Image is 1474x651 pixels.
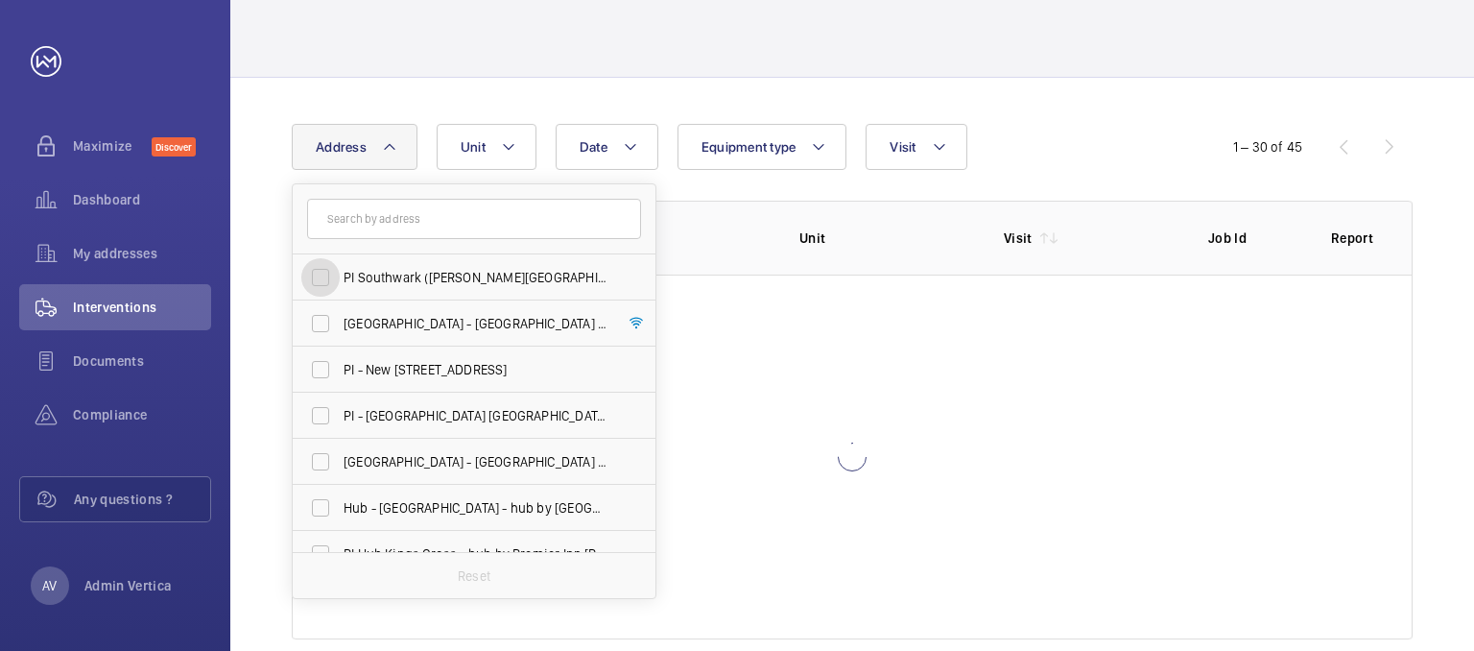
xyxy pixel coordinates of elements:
span: PI Southwark ([PERSON_NAME][GEOGRAPHIC_DATA]) - [STREET_ADDRESS] [344,268,607,287]
button: Unit [437,124,536,170]
span: Compliance [73,405,211,424]
span: Equipment type [701,139,796,155]
span: PI - New [STREET_ADDRESS] [344,360,607,379]
span: Dashboard [73,190,211,209]
span: Interventions [73,298,211,317]
button: Address [292,124,417,170]
button: Visit [866,124,966,170]
p: Admin Vertica [84,576,172,595]
p: Visit [1004,229,1033,248]
input: Search by address [307,199,641,239]
span: My addresses [73,244,211,263]
span: Unit [461,139,486,155]
p: Reset [458,567,490,586]
span: PI - [GEOGRAPHIC_DATA] [GEOGRAPHIC_DATA] - [STREET_ADDRESS] [344,406,607,425]
p: Address [595,229,769,248]
div: 1 – 30 of 45 [1233,137,1302,157]
p: Report [1331,229,1373,248]
span: Visit [890,139,915,155]
p: AV [42,576,57,595]
span: [GEOGRAPHIC_DATA] - [GEOGRAPHIC_DATA] - [GEOGRAPHIC_DATA] [GEOGRAPHIC_DATA] [344,314,607,333]
span: Any questions ? [74,490,210,509]
span: [GEOGRAPHIC_DATA] - [GEOGRAPHIC_DATA] ([GEOGRAPHIC_DATA]) - [GEOGRAPHIC_DATA] - [GEOGRAPHIC_DATA]... [344,452,607,471]
span: Date [580,139,607,155]
span: Maximize [73,136,152,156]
p: Job Id [1208,229,1300,248]
span: PI Hub Kings Cross - hub by Premier Inn [PERSON_NAME][GEOGRAPHIC_DATA], [GEOGRAPHIC_DATA] [344,544,607,564]
span: Discover [152,137,196,157]
p: Unit [799,229,973,248]
button: Equipment type [678,124,847,170]
span: Documents [73,351,211,371]
span: Address [316,139,367,155]
button: Date [556,124,658,170]
span: Hub - [GEOGRAPHIC_DATA] - hub by [GEOGRAPHIC_DATA] [GEOGRAPHIC_DATA] [344,498,607,518]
